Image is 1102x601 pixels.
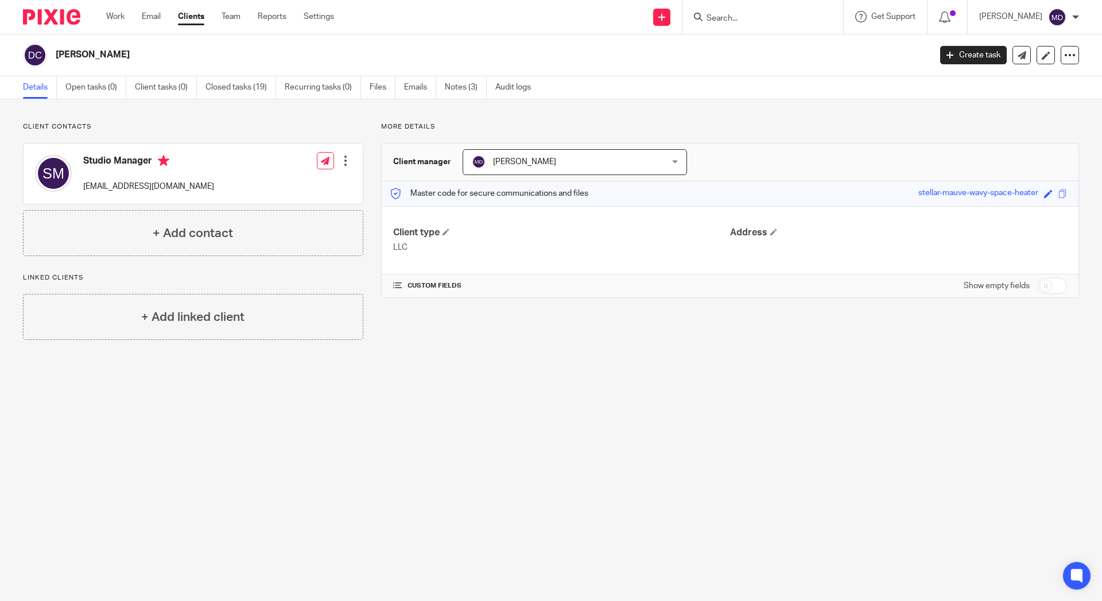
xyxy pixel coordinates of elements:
[393,227,730,239] h4: Client type
[83,181,214,192] p: [EMAIL_ADDRESS][DOMAIN_NAME]
[370,76,395,99] a: Files
[393,281,730,290] h4: CUSTOM FIELDS
[23,76,57,99] a: Details
[83,155,214,169] h4: Studio Manager
[1048,8,1066,26] img: svg%3E
[493,158,556,166] span: [PERSON_NAME]
[23,122,363,131] p: Client contacts
[35,155,72,192] img: svg%3E
[141,308,245,326] h4: + Add linked client
[404,76,436,99] a: Emails
[23,273,363,282] p: Linked clients
[393,242,730,253] p: LLC
[979,11,1042,22] p: [PERSON_NAME]
[730,227,1067,239] h4: Address
[964,280,1030,292] label: Show empty fields
[381,122,1079,131] p: More details
[135,76,197,99] a: Client tasks (0)
[56,49,750,61] h2: [PERSON_NAME]
[23,43,47,67] img: svg%3E
[304,11,334,22] a: Settings
[918,187,1038,200] div: stellar-mauve-wavy-space-heater
[258,11,286,22] a: Reports
[205,76,276,99] a: Closed tasks (19)
[871,13,915,21] span: Get Support
[285,76,361,99] a: Recurring tasks (0)
[472,155,486,169] img: svg%3E
[222,11,240,22] a: Team
[495,76,540,99] a: Audit logs
[393,156,451,168] h3: Client manager
[23,9,80,25] img: Pixie
[390,188,588,199] p: Master code for secure communications and files
[178,11,204,22] a: Clients
[158,155,169,166] i: Primary
[940,46,1007,64] a: Create task
[65,76,126,99] a: Open tasks (0)
[445,76,487,99] a: Notes (3)
[106,11,125,22] a: Work
[153,224,233,242] h4: + Add contact
[142,11,161,22] a: Email
[705,14,809,24] input: Search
